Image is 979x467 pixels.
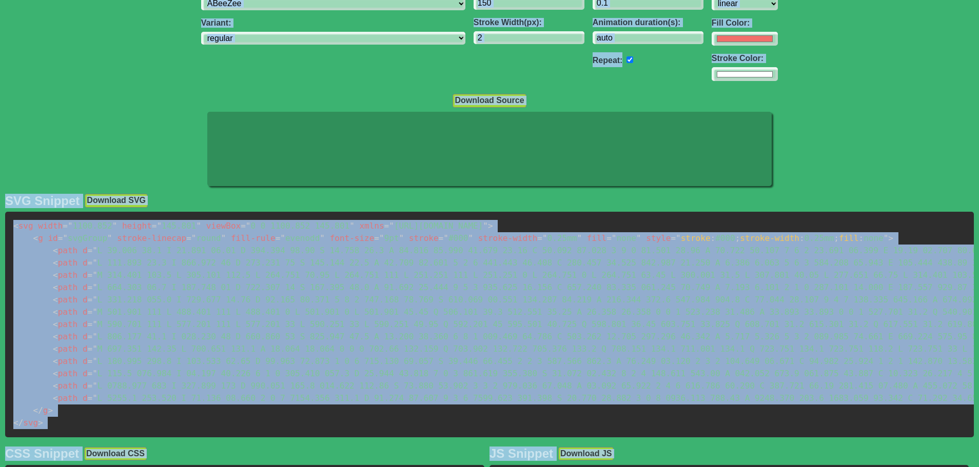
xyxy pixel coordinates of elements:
[13,221,33,231] span: svg
[712,18,778,28] label: Fill Color:
[712,54,778,63] label: Stroke Color:
[83,295,88,304] span: d
[53,344,77,354] span: path
[83,332,88,341] span: d
[83,282,88,292] span: d
[186,233,226,243] span: round
[92,332,97,341] span: "
[276,233,281,243] span: =
[537,233,542,243] span: =
[53,319,77,329] span: path
[320,233,325,243] span: "
[53,332,58,341] span: <
[593,18,703,27] label: Animation duration(s):
[478,233,538,243] span: stroke-width
[33,405,48,415] span: g
[84,447,147,460] button: Download CSS
[612,233,617,243] span: "
[379,233,384,243] span: "
[359,221,384,231] span: xmlns
[671,233,680,243] span: ="
[53,344,58,354] span: <
[13,221,18,231] span: <
[88,356,93,366] span: =
[241,221,355,231] span: 0 0 1100.852 145.801
[85,194,148,207] button: Download SVG
[88,332,93,341] span: =
[399,233,404,243] span: "
[53,246,77,255] span: path
[53,356,58,366] span: <
[884,233,889,243] span: "
[53,393,58,403] span: <
[206,221,241,231] span: viewBox
[735,233,740,243] span: ;
[38,418,43,428] span: >
[53,307,58,317] span: <
[152,221,157,231] span: =
[88,307,93,317] span: =
[191,233,197,243] span: "
[834,233,839,243] span: ;
[681,233,884,243] span: #000 0.25mm none
[88,319,93,329] span: =
[53,369,77,378] span: path
[33,233,43,243] span: g
[53,282,77,292] span: path
[122,221,152,231] span: height
[53,258,77,268] span: path
[593,31,703,44] input: auto
[92,258,97,268] span: "
[859,233,864,243] span: :
[276,233,325,243] span: evenodd
[537,233,582,243] span: 0.25mm
[681,233,711,243] span: stroke
[646,233,671,243] span: style
[92,307,97,317] span: "
[5,194,80,208] h2: SVG Snippet
[53,270,58,280] span: <
[53,246,58,255] span: <
[593,56,623,65] label: Repeat:
[92,381,97,391] span: "
[117,233,186,243] span: stroke-linecap
[53,295,58,304] span: <
[83,393,88,403] span: d
[88,295,93,304] span: =
[483,221,488,231] span: "
[68,221,73,231] span: "
[58,233,112,243] span: svgGroup
[33,405,43,415] span: </
[53,381,77,391] span: path
[231,233,276,243] span: fill-rule
[389,221,394,231] span: "
[374,233,379,243] span: =
[374,233,404,243] span: 9pt
[53,295,77,304] span: path
[53,307,77,317] span: path
[83,369,88,378] span: d
[38,221,63,231] span: width
[197,221,202,231] span: "
[83,270,88,280] span: d
[606,233,612,243] span: =
[92,282,97,292] span: "
[888,233,893,243] span: >
[53,282,58,292] span: <
[88,393,93,403] span: =
[58,233,63,243] span: =
[474,31,584,44] input: 2px
[409,233,439,243] span: stroke
[201,18,465,28] label: Variant:
[558,447,614,460] button: Download JS
[53,270,77,280] span: path
[246,221,251,231] span: "
[156,221,162,231] span: "
[330,233,375,243] span: font-size
[63,221,68,231] span: =
[53,258,58,268] span: <
[468,233,473,243] span: "
[13,418,38,428] span: svg
[92,295,97,304] span: "
[626,56,633,63] input: auto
